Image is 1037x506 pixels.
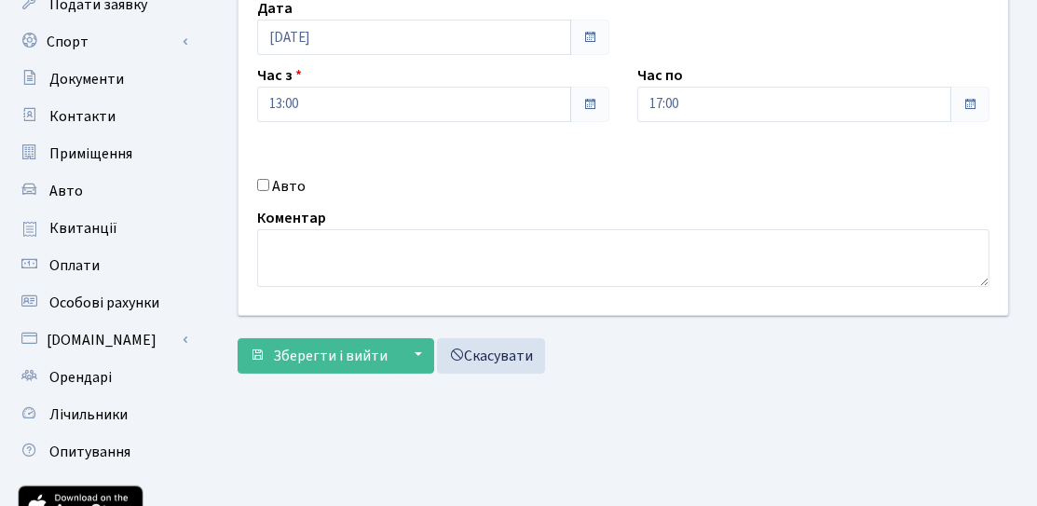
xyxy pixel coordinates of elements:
span: Авто [49,181,83,201]
span: Опитування [49,442,130,462]
span: Контакти [49,106,116,127]
label: Час з [257,64,302,87]
span: Особові рахунки [49,293,159,313]
span: Квитанції [49,218,117,239]
a: Скасувати [437,338,545,374]
label: Коментар [257,207,326,229]
a: Авто [9,172,196,210]
a: Спорт [9,23,196,61]
span: Документи [49,69,124,89]
span: Приміщення [49,144,132,164]
label: Авто [272,175,306,198]
span: Лічильники [49,404,128,425]
button: Зберегти і вийти [238,338,400,374]
span: Зберегти і вийти [273,346,388,366]
a: Квитанції [9,210,196,247]
span: Орендарі [49,367,112,388]
a: Контакти [9,98,196,135]
a: [DOMAIN_NAME] [9,321,196,359]
label: Час по [637,64,683,87]
span: Оплати [49,255,100,276]
a: Оплати [9,247,196,284]
a: Орендарі [9,359,196,396]
a: Лічильники [9,396,196,433]
a: Документи [9,61,196,98]
a: Особові рахунки [9,284,196,321]
a: Опитування [9,433,196,471]
a: Приміщення [9,135,196,172]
